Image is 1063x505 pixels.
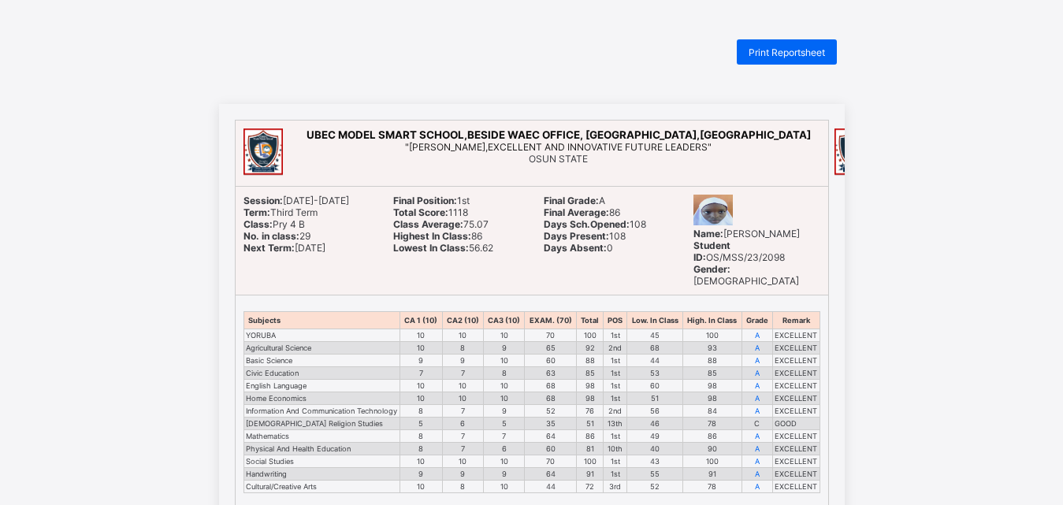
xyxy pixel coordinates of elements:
[243,195,283,206] b: Session:
[683,480,742,492] td: 78
[307,128,811,141] span: UBEC MODEL SMART SCHOOL,BESIDE WAEC OFFICE, [GEOGRAPHIC_DATA],[GEOGRAPHIC_DATA]
[544,195,599,206] b: Final Grade:
[393,230,482,242] span: 86
[243,341,400,354] td: Agricultural Science
[525,455,577,467] td: 70
[683,404,742,417] td: 84
[741,442,772,455] td: A
[772,442,820,455] td: EXCELLENT
[442,480,483,492] td: 8
[525,467,577,480] td: 64
[741,467,772,480] td: A
[243,128,283,176] img: umssosun.png
[243,230,310,242] span: 29
[393,206,448,218] b: Total Score:
[604,442,627,455] td: 10th
[442,366,483,379] td: 7
[693,263,730,275] b: Gender:
[442,455,483,467] td: 10
[405,141,712,153] span: "[PERSON_NAME],EXCELLENT AND INNOVATIVE FUTURE LEADERS"
[576,392,603,404] td: 98
[627,442,683,455] td: 40
[483,467,524,480] td: 9
[576,329,603,341] td: 100
[243,311,400,329] th: Subjects
[525,442,577,455] td: 60
[683,392,742,404] td: 98
[604,404,627,417] td: 2nd
[627,341,683,354] td: 68
[483,379,524,392] td: 10
[525,341,577,354] td: 65
[442,467,483,480] td: 9
[741,379,772,392] td: A
[243,366,400,379] td: Civic Education
[693,228,723,240] b: Name:
[683,366,742,379] td: 85
[483,417,524,429] td: 5
[627,417,683,429] td: 46
[604,379,627,392] td: 1st
[604,341,627,354] td: 2nd
[741,417,772,429] td: C
[604,455,627,467] td: 1st
[243,455,400,467] td: Social Studies
[604,429,627,442] td: 1st
[627,392,683,404] td: 51
[544,242,607,254] b: Days Absent:
[243,242,295,254] b: Next Term:
[627,429,683,442] td: 49
[627,480,683,492] td: 52
[772,480,820,492] td: EXCELLENT
[400,404,442,417] td: 8
[604,417,627,429] td: 13th
[576,455,603,467] td: 100
[393,206,468,218] span: 1118
[483,366,524,379] td: 8
[683,455,742,467] td: 100
[483,442,524,455] td: 6
[400,480,442,492] td: 10
[400,341,442,354] td: 10
[483,354,524,366] td: 10
[772,341,820,354] td: EXCELLENT
[525,354,577,366] td: 60
[483,341,524,354] td: 9
[243,417,400,429] td: [DEMOGRAPHIC_DATA] Religion Studies
[604,366,627,379] td: 1st
[544,230,626,242] span: 108
[544,218,646,230] span: 108
[772,392,820,404] td: EXCELLENT
[749,46,825,58] span: Print Reportsheet
[772,429,820,442] td: EXCELLENT
[604,480,627,492] td: 3rd
[442,329,483,341] td: 10
[243,206,270,218] b: Term:
[525,311,577,329] th: EXAM. (70)
[544,206,620,218] span: 86
[243,480,400,492] td: Cultural/Creative Arts
[683,341,742,354] td: 93
[576,379,603,392] td: 98
[627,354,683,366] td: 44
[243,442,400,455] td: Physical And Health Education
[772,311,820,329] th: Remark
[627,379,683,392] td: 60
[393,195,457,206] b: Final Position:
[772,366,820,379] td: EXCELLENT
[576,366,603,379] td: 85
[243,242,325,254] span: [DATE]
[576,467,603,480] td: 91
[483,311,524,329] th: CA3 (10)
[693,240,730,263] b: Student ID:
[400,366,442,379] td: 7
[576,480,603,492] td: 72
[243,329,400,341] td: YORUBA
[400,442,442,455] td: 8
[442,354,483,366] td: 9
[627,311,683,329] th: Low. In Class
[400,354,442,366] td: 9
[243,467,400,480] td: Handwriting
[741,329,772,341] td: A
[243,206,318,218] span: Third Term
